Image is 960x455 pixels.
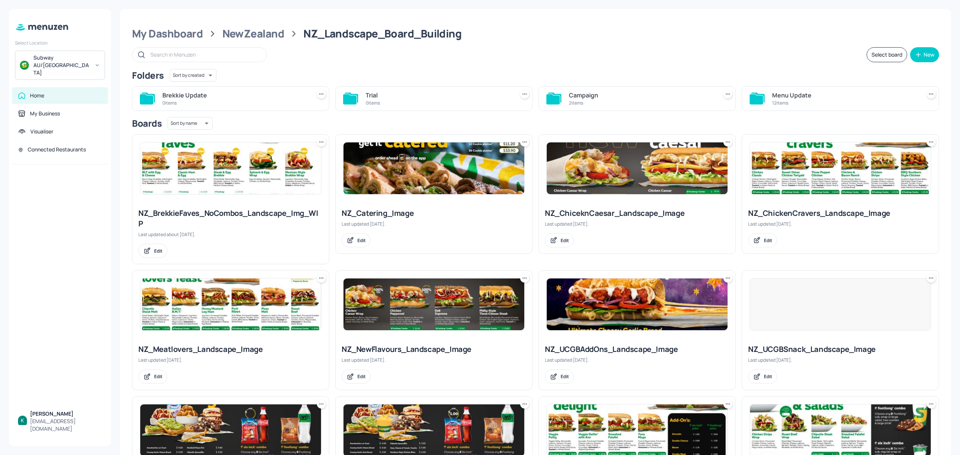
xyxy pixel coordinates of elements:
[867,47,907,62] button: Select board
[132,27,203,40] div: My Dashboard
[138,231,323,238] div: Last updated about [DATE].
[561,373,569,380] div: Edit
[547,278,727,330] img: 2025-07-02-1751420187805petwcbsbd9.jpeg
[15,40,105,46] div: Select Location
[138,357,323,363] div: Last updated [DATE].
[342,208,526,219] div: NZ_Catering_Image
[138,208,323,229] div: NZ_BrekkieFaves_NoCombos_Landscape_Img_WIP
[569,91,714,100] div: Campaign
[357,237,366,244] div: Edit
[162,91,308,100] div: Brekkie Update
[750,142,931,194] img: 2025-07-15-1752542164052882jrz1hy5r.jpeg
[545,344,729,355] div: NZ_UCGBAddOns_Landscape_Image
[150,49,259,60] input: Search in Menuzen
[748,357,933,363] div: Last updated [DATE].
[772,100,918,106] div: 12 items
[561,237,569,244] div: Edit
[342,221,526,227] div: Last updated [DATE].
[140,278,321,330] img: 2025-07-02-1751430481948bzlgep1s3fh.jpeg
[343,278,524,330] img: 2025-07-17-1752717029440voawls89nb.jpeg
[545,357,729,363] div: Last updated [DATE].
[910,47,939,62] button: New
[342,357,526,363] div: Last updated [DATE].
[168,116,213,131] div: Sort by name
[162,100,308,106] div: 0 items
[764,373,772,380] div: Edit
[140,142,321,194] img: 2025-08-13-1755052943531tuvh3blhx1.jpeg
[343,142,524,194] img: 2025-07-16-1752628906277ax8q84zcqxf.jpeg
[366,100,511,106] div: 0 items
[545,221,729,227] div: Last updated [DATE].
[357,373,366,380] div: Edit
[33,54,90,76] div: Subway AU/[GEOGRAPHIC_DATA]
[30,110,60,117] div: My Business
[154,248,162,254] div: Edit
[20,61,29,70] img: avatar
[366,91,511,100] div: Trial
[342,344,526,355] div: NZ_NewFlavours_Landscape_Image
[547,142,727,194] img: 2025-07-15-1752554207385iyeg9sgfemd.jpeg
[170,68,216,83] div: Sort by created
[30,410,102,418] div: [PERSON_NAME]
[138,344,323,355] div: NZ_Meatlovers_Landscape_Image
[132,117,162,129] div: Boards
[569,100,714,106] div: 2 items
[748,221,933,227] div: Last updated [DATE].
[18,416,27,425] img: ACg8ocKBIlbXoTTzaZ8RZ_0B6YnoiWvEjOPx6MQW7xFGuDwnGH3hbQ=s96-c
[748,344,933,355] div: NZ_UCGBSnack_Landscape_Image
[545,208,729,219] div: NZ_ChiceknCaesar_Landscape_Image
[222,27,284,40] div: NewZealand
[154,373,162,380] div: Edit
[30,128,53,135] div: Visualiser
[30,92,44,99] div: Home
[772,91,918,100] div: Menu Update
[764,237,772,244] div: Edit
[303,27,461,40] div: NZ_Landscape_Board_Building
[132,69,164,81] div: Folders
[30,418,102,433] div: [EMAIL_ADDRESS][DOMAIN_NAME]
[28,146,86,153] div: Connected Restaurants
[924,52,934,57] div: New
[748,208,933,219] div: NZ_ChickenCravers_Landscape_Image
